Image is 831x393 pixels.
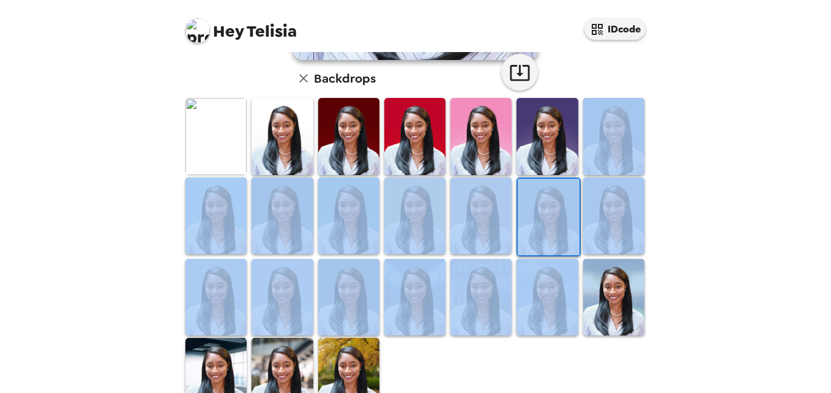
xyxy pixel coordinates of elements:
button: IDcode [584,18,646,40]
img: Original [185,98,247,174]
span: Hey [213,20,244,42]
img: profile pic [185,18,210,43]
h6: Backdrops [314,69,376,88]
span: Telisia [185,12,297,40]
